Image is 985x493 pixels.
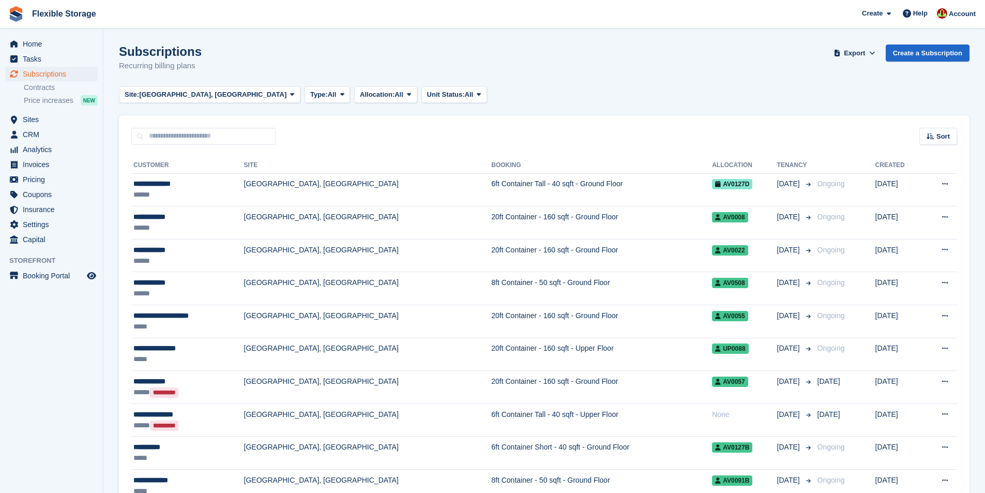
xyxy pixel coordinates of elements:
th: Customer [131,157,244,174]
span: Ongoing [817,246,845,254]
th: Created [875,157,922,174]
span: Ongoing [817,180,845,188]
span: Ongoing [817,344,845,352]
a: menu [5,52,98,66]
td: [DATE] [875,272,922,305]
a: menu [5,157,98,172]
div: None [712,409,777,420]
span: Sort [936,131,950,142]
td: 6ft Container Tall - 40 sqft - Ground Floor [491,173,712,206]
span: [DATE] [777,277,802,288]
span: [DATE] [817,377,840,385]
span: AV0057 [712,377,748,387]
span: Sites [23,112,85,127]
span: Capital [23,232,85,247]
span: [GEOGRAPHIC_DATA], [GEOGRAPHIC_DATA] [139,89,286,100]
span: [DATE] [777,343,802,354]
span: Ongoing [817,278,845,287]
span: Analytics [23,142,85,157]
span: Ongoing [817,213,845,221]
a: Create a Subscription [886,44,969,62]
td: [GEOGRAPHIC_DATA], [GEOGRAPHIC_DATA] [244,305,492,338]
a: menu [5,67,98,81]
span: Insurance [23,202,85,217]
span: Subscriptions [23,67,85,81]
button: Allocation: All [354,86,417,103]
span: Ongoing [817,443,845,451]
td: [DATE] [875,239,922,272]
span: Account [949,9,976,19]
td: 20ft Container - 160 sqft - Ground Floor [491,305,712,338]
span: Pricing [23,172,85,187]
span: AV0055 [712,311,748,321]
a: menu [5,217,98,232]
span: Ongoing [817,476,845,484]
span: Create [862,8,883,19]
span: AV0127b [712,442,752,453]
td: 20ft Container - 160 sqft - Upper Floor [491,338,712,371]
a: menu [5,112,98,127]
span: Booking Portal [23,268,85,283]
td: [GEOGRAPHIC_DATA], [GEOGRAPHIC_DATA] [244,437,492,470]
span: AV0091b [712,475,752,486]
td: [DATE] [875,404,922,437]
td: 20ft Container - 160 sqft - Ground Floor [491,239,712,272]
td: [GEOGRAPHIC_DATA], [GEOGRAPHIC_DATA] [244,173,492,206]
button: Unit Status: All [421,86,487,103]
div: NEW [81,95,98,106]
a: Contracts [24,83,98,93]
a: menu [5,202,98,217]
a: menu [5,268,98,283]
td: [GEOGRAPHIC_DATA], [GEOGRAPHIC_DATA] [244,272,492,305]
span: Allocation: [360,89,395,100]
a: menu [5,172,98,187]
span: Storefront [9,256,103,266]
td: [DATE] [875,305,922,338]
a: menu [5,127,98,142]
td: [DATE] [875,437,922,470]
span: Invoices [23,157,85,172]
td: 20ft Container - 160 sqft - Ground Floor [491,371,712,404]
span: AV0127d [712,179,752,189]
span: [DATE] [777,245,802,256]
span: Unit Status: [427,89,465,100]
span: [DATE] [777,376,802,387]
td: [GEOGRAPHIC_DATA], [GEOGRAPHIC_DATA] [244,404,492,437]
th: Site [244,157,492,174]
td: 8ft Container - 50 sqft - Ground Floor [491,272,712,305]
a: menu [5,37,98,51]
span: All [328,89,337,100]
button: Export [832,44,877,62]
span: CRM [23,127,85,142]
span: Settings [23,217,85,232]
td: 6ft Container Tall - 40 sqft - Upper Floor [491,404,712,437]
th: Allocation [712,157,777,174]
span: [DATE] [777,442,802,453]
td: [GEOGRAPHIC_DATA], [GEOGRAPHIC_DATA] [244,371,492,404]
a: Price increases NEW [24,95,98,106]
a: menu [5,187,98,202]
span: [DATE] [777,475,802,486]
td: [GEOGRAPHIC_DATA], [GEOGRAPHIC_DATA] [244,239,492,272]
td: [DATE] [875,173,922,206]
span: AV0008 [712,212,748,222]
span: UP0088 [712,343,748,354]
img: stora-icon-8386f47178a22dfd0bd8f6a31ec36ba5ce8667c1dd55bd0f319d3a0aa187defe.svg [8,6,24,22]
span: [DATE] [817,410,840,419]
span: Coupons [23,187,85,202]
td: 6ft Container Short - 40 sqft - Ground Floor [491,437,712,470]
span: AV0022 [712,245,748,256]
span: [DATE] [777,409,802,420]
span: [DATE] [777,212,802,222]
span: All [465,89,474,100]
span: Tasks [23,52,85,66]
span: Help [913,8,928,19]
a: menu [5,232,98,247]
a: Preview store [85,270,98,282]
span: AV0508 [712,278,748,288]
span: [DATE] [777,310,802,321]
th: Tenancy [777,157,813,174]
span: Ongoing [817,311,845,320]
span: Export [844,48,865,58]
img: David Jones [937,8,947,19]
